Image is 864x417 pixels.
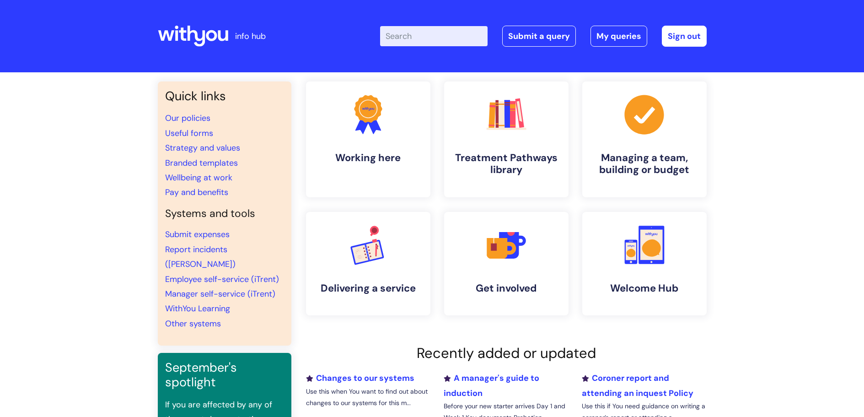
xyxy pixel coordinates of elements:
[306,373,414,384] a: Changes to our systems
[444,81,569,197] a: Treatment Pathways library
[444,212,569,315] a: Get involved
[306,212,430,315] a: Delivering a service
[306,81,430,197] a: Working here
[165,187,228,198] a: Pay and benefits
[165,229,230,240] a: Submit expenses
[165,288,275,299] a: Manager self-service (iTrent)
[380,26,488,46] input: Search
[165,172,232,183] a: Wellbeing at work
[165,244,236,270] a: Report incidents ([PERSON_NAME])
[380,26,707,47] div: | -
[313,282,423,294] h4: Delivering a service
[165,89,284,103] h3: Quick links
[165,207,284,220] h4: Systems and tools
[306,345,707,362] h2: Recently added or updated
[165,128,213,139] a: Useful forms
[582,212,707,315] a: Welcome Hub
[582,373,693,398] a: Coroner report and attending an inquest Policy
[235,29,266,43] p: info hub
[502,26,576,47] a: Submit a query
[165,360,284,390] h3: September's spotlight
[451,152,561,176] h4: Treatment Pathways library
[590,282,699,294] h4: Welcome Hub
[165,318,221,329] a: Other systems
[313,152,423,164] h4: Working here
[165,303,230,314] a: WithYou Learning
[165,274,279,285] a: Employee self-service (iTrent)
[165,113,210,124] a: Our policies
[444,373,539,398] a: A manager's guide to induction
[165,157,238,168] a: Branded templates
[662,26,707,47] a: Sign out
[590,152,699,176] h4: Managing a team, building or budget
[590,26,647,47] a: My queries
[582,81,707,197] a: Managing a team, building or budget
[451,282,561,294] h4: Get involved
[165,142,240,153] a: Strategy and values
[306,386,430,409] p: Use this when You want to find out about changes to our systems for this m...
